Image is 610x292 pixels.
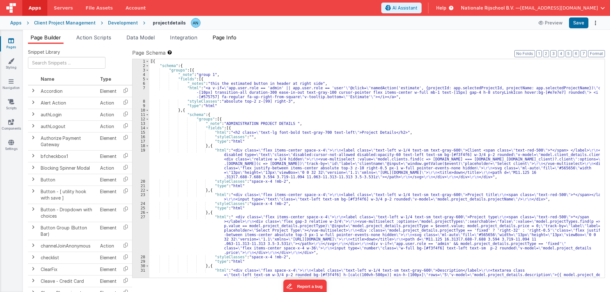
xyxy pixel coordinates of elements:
span: [EMAIL_ADDRESS][DOMAIN_NAME] [520,5,598,11]
td: Action [98,120,119,132]
span: Type [100,76,111,82]
span: Name [41,76,54,82]
td: Button Group (Button Bar) [38,222,98,240]
div: 1 [132,59,149,64]
span: Servers [54,5,73,11]
td: Element [98,174,119,186]
div: 11 [132,112,149,117]
td: Element [98,204,119,222]
td: Action [98,240,119,252]
div: 26 [132,210,149,215]
td: Element [98,186,119,204]
button: AI Assistant [381,3,422,13]
button: No Folds [514,50,535,57]
td: Authorize Payment Gateway [38,132,98,150]
img: f1d78738b441ccf0e1fcb79415a71bae [191,18,200,27]
div: 24 [132,201,149,206]
td: Element [98,263,119,275]
h4: projectdetails [153,20,186,25]
div: 22 [132,188,149,193]
div: 3 [132,68,149,72]
div: 31 [132,268,149,282]
td: Button - Dropdown with choices [38,204,98,222]
td: authLogout [38,120,98,132]
span: Nationale Rijschool B.V. — [461,5,520,11]
td: channelJoinAnonymous [38,240,98,252]
button: Nationale Rijschool B.V. — [EMAIL_ADDRESS][DOMAIN_NAME] [461,5,605,11]
div: 17 [132,139,149,144]
div: 8 [132,99,149,104]
div: 18 [132,144,149,148]
td: Element [98,132,119,150]
div: 15 [132,130,149,135]
td: Action [98,162,119,174]
td: Alert Action [38,97,98,109]
span: Page Info [213,34,236,41]
div: Client Project Management [34,20,96,26]
div: 13 [132,121,149,126]
div: 30 [132,264,149,268]
td: Blocking Spinner Modal [38,162,98,174]
button: 5 [566,50,572,57]
span: Data Model [126,34,155,41]
td: Button [38,174,98,186]
div: Apps [10,20,22,26]
button: 1 [536,50,542,57]
span: Page Builder [30,34,61,41]
div: 4 [132,72,149,77]
span: Integration [170,34,197,41]
td: Element [98,275,119,287]
td: Element [98,222,119,240]
td: authLogin [38,109,98,120]
button: 2 [543,50,549,57]
td: ClearFix [38,263,98,275]
td: checklist [38,252,98,263]
button: Preview [535,18,566,28]
input: Search Snippets ... [28,57,105,69]
td: Accordion [38,85,98,97]
span: Apps [29,5,41,11]
td: Element [98,150,119,162]
div: 29 [132,259,149,264]
span: Help [436,5,446,11]
button: Options [591,18,600,27]
td: Button - [ utility hook with save ] [38,186,98,204]
div: 20 [132,179,149,184]
button: 4 [558,50,564,57]
div: 21 [132,184,149,188]
span: AI Assistant [392,5,417,11]
div: 25 [132,206,149,210]
div: 14 [132,126,149,130]
button: 7 [580,50,587,57]
span: Snippet Library [28,49,60,55]
button: Save [569,17,588,28]
div: 19 [132,148,149,179]
button: 6 [573,50,579,57]
div: 2 [132,64,149,68]
td: Element [98,85,119,97]
div: 6 [132,81,149,86]
div: 9 [132,104,149,108]
div: 28 [132,255,149,259]
div: 23 [132,193,149,201]
td: Cleave - Credit Card [38,275,98,287]
div: 12 [132,117,149,121]
div: 5 [132,77,149,81]
div: Development [108,20,138,26]
span: File Assets [86,5,113,11]
div: 10 [132,108,149,112]
button: Format [588,50,605,57]
div: 16 [132,135,149,139]
td: Action [98,109,119,120]
td: Element [98,252,119,263]
td: bfcheckbox1 [38,150,98,162]
div: 7 [132,86,149,99]
button: 3 [550,50,557,57]
span: Page Schema [132,49,166,57]
td: Action [98,97,119,109]
div: 27 [132,215,149,255]
span: Action Scripts [76,34,111,41]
